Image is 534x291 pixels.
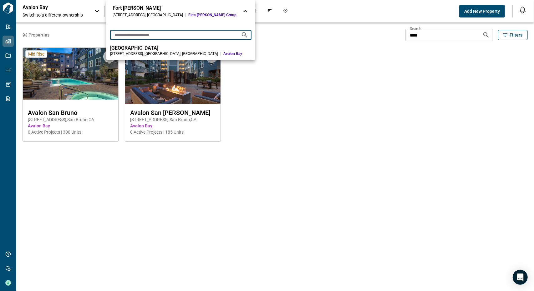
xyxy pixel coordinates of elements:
div: Open Intercom Messenger [513,270,528,285]
span: Avalon Bay [223,51,252,56]
span: First [PERSON_NAME] Group [188,12,236,17]
div: Fort [PERSON_NAME] [113,5,236,11]
div: [GEOGRAPHIC_DATA] [110,45,252,51]
div: [STREET_ADDRESS] , [GEOGRAPHIC_DATA] [113,12,183,17]
div: [STREET_ADDRESS] , [GEOGRAPHIC_DATA] , [GEOGRAPHIC_DATA] [110,51,218,56]
button: Search projects [238,29,251,41]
